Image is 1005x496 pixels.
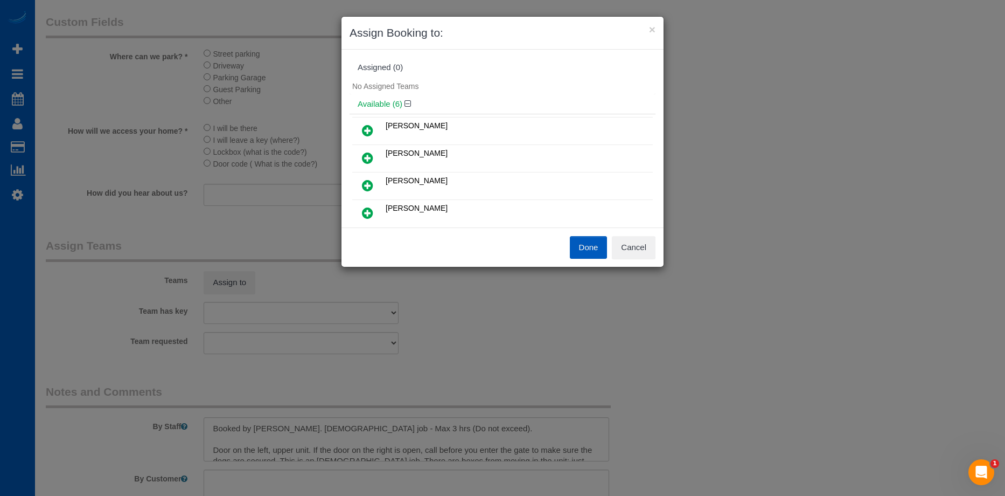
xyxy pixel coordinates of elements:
[968,459,994,485] iframe: Intercom live chat
[990,459,999,468] span: 1
[570,236,608,259] button: Done
[649,24,655,35] button: ×
[386,176,448,185] span: [PERSON_NAME]
[350,25,655,41] h3: Assign Booking to:
[386,149,448,157] span: [PERSON_NAME]
[358,100,647,109] h4: Available (6)
[358,63,647,72] div: Assigned (0)
[352,82,418,91] span: No Assigned Teams
[612,236,655,259] button: Cancel
[386,121,448,130] span: [PERSON_NAME]
[386,204,448,212] span: [PERSON_NAME]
